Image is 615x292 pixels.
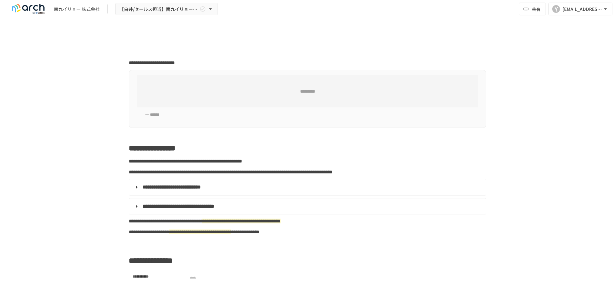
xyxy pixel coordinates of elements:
button: Y[EMAIL_ADDRESS][DOMAIN_NAME] [548,3,612,15]
span: 【白井/セールス担当】南九イリョー株式会社様_初期設定サポート [119,5,198,13]
div: 南九イリョー 株式会社 [54,6,100,13]
div: [EMAIL_ADDRESS][DOMAIN_NAME] [562,5,602,13]
img: logo-default@2x-9cf2c760.svg [8,4,49,14]
button: 共有 [519,3,546,15]
button: 【白井/セールス担当】南九イリョー株式会社様_初期設定サポート [115,3,218,15]
div: Y [552,5,560,13]
span: 共有 [532,5,541,13]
